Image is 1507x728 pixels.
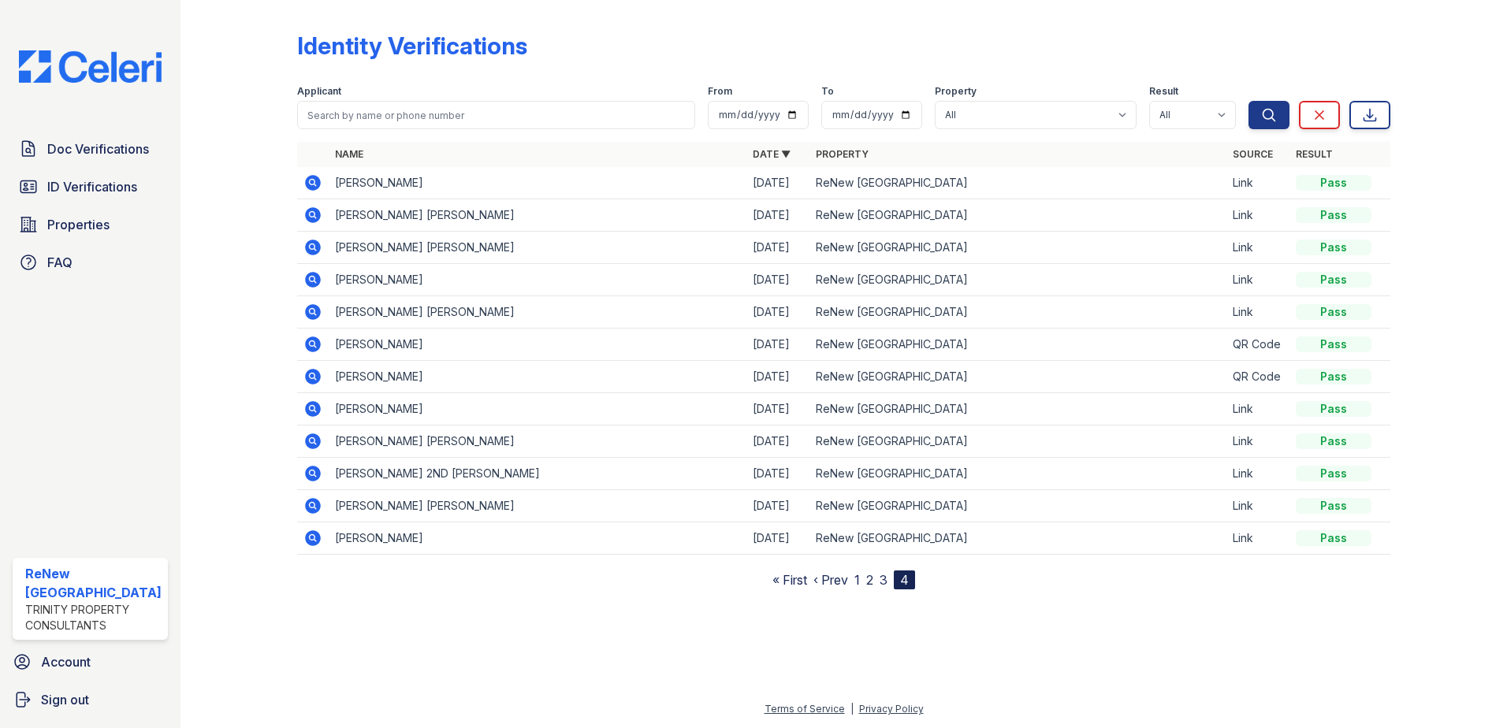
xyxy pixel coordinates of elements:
[297,85,341,98] label: Applicant
[1296,433,1371,449] div: Pass
[746,264,809,296] td: [DATE]
[1226,296,1289,329] td: Link
[335,148,363,160] a: Name
[1226,458,1289,490] td: Link
[746,232,809,264] td: [DATE]
[1296,207,1371,223] div: Pass
[753,148,791,160] a: Date ▼
[746,167,809,199] td: [DATE]
[1296,240,1371,255] div: Pass
[854,572,860,588] a: 1
[746,329,809,361] td: [DATE]
[329,232,746,264] td: [PERSON_NAME] [PERSON_NAME]
[13,171,168,202] a: ID Verifications
[746,361,809,393] td: [DATE]
[1226,167,1289,199] td: Link
[329,522,746,555] td: [PERSON_NAME]
[809,490,1227,522] td: ReNew [GEOGRAPHIC_DATA]
[1226,264,1289,296] td: Link
[329,167,746,199] td: [PERSON_NAME]
[746,425,809,458] td: [DATE]
[329,458,746,490] td: [PERSON_NAME] 2ND [PERSON_NAME]
[329,264,746,296] td: [PERSON_NAME]
[41,690,89,709] span: Sign out
[47,215,110,234] span: Properties
[25,564,162,602] div: ReNew [GEOGRAPHIC_DATA]
[25,602,162,633] div: Trinity Property Consultants
[821,85,834,98] label: To
[41,652,91,671] span: Account
[13,133,168,165] a: Doc Verifications
[809,232,1227,264] td: ReNew [GEOGRAPHIC_DATA]
[329,490,746,522] td: [PERSON_NAME] [PERSON_NAME]
[1296,466,1371,481] div: Pass
[1226,361,1289,393] td: QR Code
[809,167,1227,199] td: ReNew [GEOGRAPHIC_DATA]
[13,209,168,240] a: Properties
[746,522,809,555] td: [DATE]
[329,393,746,425] td: [PERSON_NAME]
[880,572,887,588] a: 3
[746,490,809,522] td: [DATE]
[1296,175,1371,191] div: Pass
[765,703,845,715] a: Terms of Service
[6,50,174,83] img: CE_Logo_Blue-a8612792a0a2168367f1c8372b55b34899dd931a85d93a1a3d3e32e68fde9ad4.png
[1226,329,1289,361] td: QR Code
[6,646,174,678] a: Account
[1226,425,1289,458] td: Link
[813,572,848,588] a: ‹ Prev
[47,139,149,158] span: Doc Verifications
[746,296,809,329] td: [DATE]
[1149,85,1178,98] label: Result
[329,361,746,393] td: [PERSON_NAME]
[329,296,746,329] td: [PERSON_NAME] [PERSON_NAME]
[809,296,1227,329] td: ReNew [GEOGRAPHIC_DATA]
[850,703,854,715] div: |
[1296,336,1371,352] div: Pass
[809,361,1227,393] td: ReNew [GEOGRAPHIC_DATA]
[1296,148,1333,160] a: Result
[1226,232,1289,264] td: Link
[809,199,1227,232] td: ReNew [GEOGRAPHIC_DATA]
[297,101,696,129] input: Search by name or phone number
[866,572,873,588] a: 2
[1296,498,1371,514] div: Pass
[746,393,809,425] td: [DATE]
[329,425,746,458] td: [PERSON_NAME] [PERSON_NAME]
[809,393,1227,425] td: ReNew [GEOGRAPHIC_DATA]
[809,458,1227,490] td: ReNew [GEOGRAPHIC_DATA]
[47,177,137,196] span: ID Verifications
[329,199,746,232] td: [PERSON_NAME] [PERSON_NAME]
[13,247,168,278] a: FAQ
[1296,401,1371,417] div: Pass
[746,458,809,490] td: [DATE]
[1226,522,1289,555] td: Link
[894,570,915,589] div: 4
[47,253,73,272] span: FAQ
[1226,393,1289,425] td: Link
[1296,530,1371,546] div: Pass
[809,425,1227,458] td: ReNew [GEOGRAPHIC_DATA]
[809,264,1227,296] td: ReNew [GEOGRAPHIC_DATA]
[329,329,746,361] td: [PERSON_NAME]
[816,148,869,160] a: Property
[1226,199,1289,232] td: Link
[935,85,977,98] label: Property
[809,522,1227,555] td: ReNew [GEOGRAPHIC_DATA]
[859,703,924,715] a: Privacy Policy
[297,32,527,60] div: Identity Verifications
[1296,369,1371,384] div: Pass
[1233,148,1273,160] a: Source
[1296,304,1371,320] div: Pass
[1296,272,1371,288] div: Pass
[1226,490,1289,522] td: Link
[809,329,1227,361] td: ReNew [GEOGRAPHIC_DATA]
[708,85,732,98] label: From
[746,199,809,232] td: [DATE]
[772,572,807,588] a: « First
[6,684,174,715] a: Sign out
